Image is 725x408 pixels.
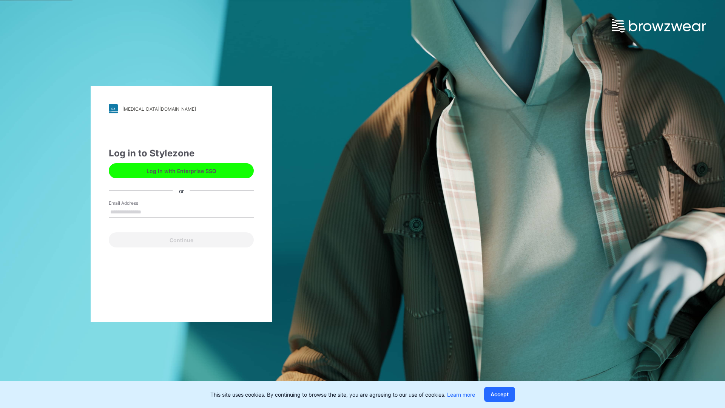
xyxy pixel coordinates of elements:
[484,387,515,402] button: Accept
[109,104,118,113] img: stylezone-logo.562084cfcfab977791bfbf7441f1a819.svg
[612,19,706,32] img: browzwear-logo.e42bd6dac1945053ebaf764b6aa21510.svg
[109,163,254,178] button: Log in with Enterprise SSO
[173,187,190,195] div: or
[122,106,196,112] div: [MEDICAL_DATA][DOMAIN_NAME]
[447,391,475,398] a: Learn more
[210,391,475,399] p: This site uses cookies. By continuing to browse the site, you are agreeing to our use of cookies.
[109,200,162,207] label: Email Address
[109,104,254,113] a: [MEDICAL_DATA][DOMAIN_NAME]
[109,147,254,160] div: Log in to Stylezone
